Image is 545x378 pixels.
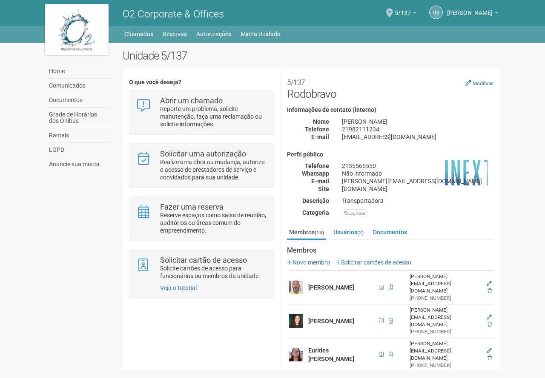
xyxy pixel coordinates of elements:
a: Excluir membro [488,288,492,294]
a: Usuários(2) [331,226,366,239]
strong: Solicitar uma autorização [160,149,246,158]
a: Abrir um chamado Reporte um problema, solicite manutenção, faça uma reclamação ou solicite inform... [136,97,267,128]
div: [PERSON_NAME][EMAIL_ADDRESS][DOMAIN_NAME] [336,177,500,185]
strong: Fazer uma reserva [160,202,224,211]
span: GILBERTO STIEBLER FILHO [447,1,493,16]
a: Editar membro [487,281,492,287]
a: LGPD [47,143,110,157]
h2: Rodobravo [287,75,494,100]
a: Editar membro [487,314,492,320]
div: [EMAIL_ADDRESS][DOMAIN_NAME] [336,133,500,141]
div: 2135566550 [336,162,500,170]
a: Novo membro [287,259,330,266]
a: Documentos [371,226,409,239]
a: Documentos [47,93,110,108]
div: [PHONE_NUMBER] [410,295,480,302]
strong: Categoria [302,209,329,216]
a: Veja o tutorial [160,284,197,291]
a: Solicitar uma autorização Realize uma obra ou mudança, autorize o acesso de prestadores de serviç... [136,150,267,181]
a: Autorizações [196,28,231,40]
strong: Descrição [302,197,329,204]
a: Chamados [124,28,153,40]
a: Anuncie sua marca [47,157,110,171]
div: [PERSON_NAME][EMAIL_ADDRESS][DOMAIN_NAME] [410,340,480,362]
div: [PERSON_NAME] [336,118,500,125]
strong: [PERSON_NAME] [308,284,354,291]
a: Solicitar cartão de acesso Solicite cartões de acesso para funcionários ou membros da unidade. [136,256,267,280]
a: Membros(14) [287,226,326,240]
strong: Solicitar cartão de acesso [160,256,247,264]
p: Realize uma obra ou mudança, autorize o acesso de prestadores de serviço e convidados para sua un... [160,158,267,181]
div: Não informado [336,170,500,177]
a: Modificar [465,80,494,86]
p: Solicite cartões de acesso para funcionários ou membros da unidade. [160,264,267,280]
small: 5/137 [287,78,305,87]
p: Reporte um problema, solicite manutenção, faça uma reclamação ou solicite informações. [160,105,267,128]
a: Fazer uma reserva Reserve espaços como salas de reunião, auditórios ou áreas comum do empreendime... [136,203,267,234]
a: 5/137 [395,11,416,17]
strong: E-mail [311,134,329,140]
strong: Nome [313,118,329,125]
a: Minha Unidade [241,28,280,40]
a: Home [47,64,110,79]
strong: Abrir um chamado [160,96,223,105]
strong: [PERSON_NAME] [308,318,354,324]
a: Excluir membro [488,355,492,361]
small: (14) [315,230,324,236]
a: [PERSON_NAME] [447,11,498,17]
h2: Unidade 5/137 [123,49,500,62]
strong: Telefone [305,162,329,169]
img: user.png [289,348,303,361]
p: Reserve espaços como salas de reunião, auditórios ou áreas comum do empreendimento. [160,211,267,234]
h4: Informações de contato (interno) [287,107,494,113]
a: Comunicados [47,79,110,93]
div: [PHONE_NUMBER] [410,328,480,335]
strong: Whatsapp [302,170,329,177]
img: user.png [289,281,303,294]
div: [PERSON_NAME][EMAIL_ADDRESS][DOMAIN_NAME] [410,273,480,295]
span: 5/137 [395,1,411,16]
div: Transportadora [336,197,500,205]
a: Excluir membro [488,321,492,327]
div: [PERSON_NAME][EMAIL_ADDRESS][DOMAIN_NAME] [410,307,480,328]
strong: Telefone [305,126,329,133]
h4: Perfil público [287,151,494,158]
img: business.png [445,151,488,194]
a: Ramais [47,128,110,143]
div: [PHONE_NUMBER] [410,362,480,369]
small: Modificar [473,80,494,86]
a: Solicitar cartões de acesso [336,259,411,266]
strong: Membros [287,247,494,254]
strong: Eurides [PERSON_NAME] [308,347,354,362]
a: GS [429,6,443,19]
img: user.png [289,314,303,328]
strong: E-mail [311,178,329,185]
a: Editar membro [487,348,492,354]
h4: O que você deseja? [129,79,273,85]
div: [DOMAIN_NAME] [336,185,500,193]
strong: Site [318,185,329,192]
small: (2) [357,230,364,236]
img: logo.jpg [45,4,109,55]
a: Reservas [163,28,187,40]
div: Logística [342,209,367,217]
span: O2 Corporate & Offices [123,8,224,20]
div: 21982111234 [336,125,500,133]
a: Grade de Horários dos Ônibus [47,108,110,128]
